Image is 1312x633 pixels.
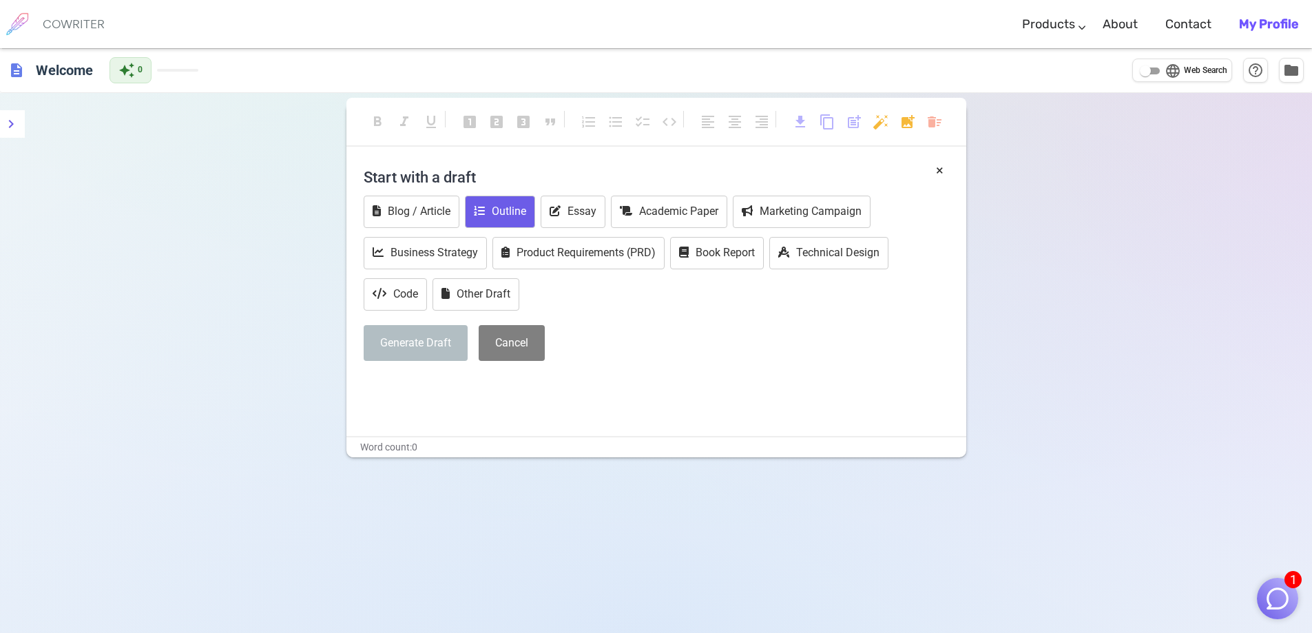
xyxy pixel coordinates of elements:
button: Manage Documents [1279,58,1304,83]
span: add_photo_alternate [899,114,916,130]
button: Blog / Article [364,196,459,228]
a: Products [1022,4,1075,45]
button: Other Draft [433,278,519,311]
span: language [1165,63,1181,79]
span: delete_sweep [926,114,943,130]
button: Marketing Campaign [733,196,871,228]
button: Help & Shortcuts [1243,58,1268,83]
span: format_bold [369,114,386,130]
button: Book Report [670,237,764,269]
h4: Start with a draft [364,160,949,194]
span: auto_awesome [118,62,135,79]
span: 1 [1284,571,1302,588]
span: format_list_bulleted [607,114,624,130]
button: Academic Paper [611,196,727,228]
button: Essay [541,196,605,228]
button: Business Strategy [364,237,487,269]
span: Web Search [1184,64,1227,78]
button: Cancel [479,325,545,362]
div: Word count: 0 [346,437,966,457]
span: 0 [138,63,143,77]
span: format_align_left [700,114,716,130]
a: Contact [1165,4,1211,45]
b: My Profile [1239,17,1298,32]
span: description [8,62,25,79]
h6: COWRITER [43,18,105,30]
button: 1 [1257,578,1298,619]
a: My Profile [1239,4,1298,45]
span: code [661,114,678,130]
span: help_outline [1247,62,1264,79]
span: looks_two [488,114,505,130]
button: Code [364,278,427,311]
button: Technical Design [769,237,888,269]
span: auto_fix_high [873,114,889,130]
span: download [792,114,809,130]
button: Product Requirements (PRD) [492,237,665,269]
img: Close chat [1264,585,1291,612]
span: looks_3 [515,114,532,130]
a: About [1103,4,1138,45]
span: content_copy [819,114,835,130]
span: folder [1283,62,1300,79]
button: Outline [465,196,535,228]
span: format_align_right [753,114,770,130]
span: checklist [634,114,651,130]
span: format_quote [542,114,559,130]
span: format_underlined [423,114,439,130]
button: Generate Draft [364,325,468,362]
h6: Click to edit title [30,56,98,84]
span: looks_one [461,114,478,130]
span: format_italic [396,114,413,130]
span: format_align_center [727,114,743,130]
span: format_list_numbered [581,114,597,130]
span: post_add [846,114,862,130]
button: × [936,160,944,180]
